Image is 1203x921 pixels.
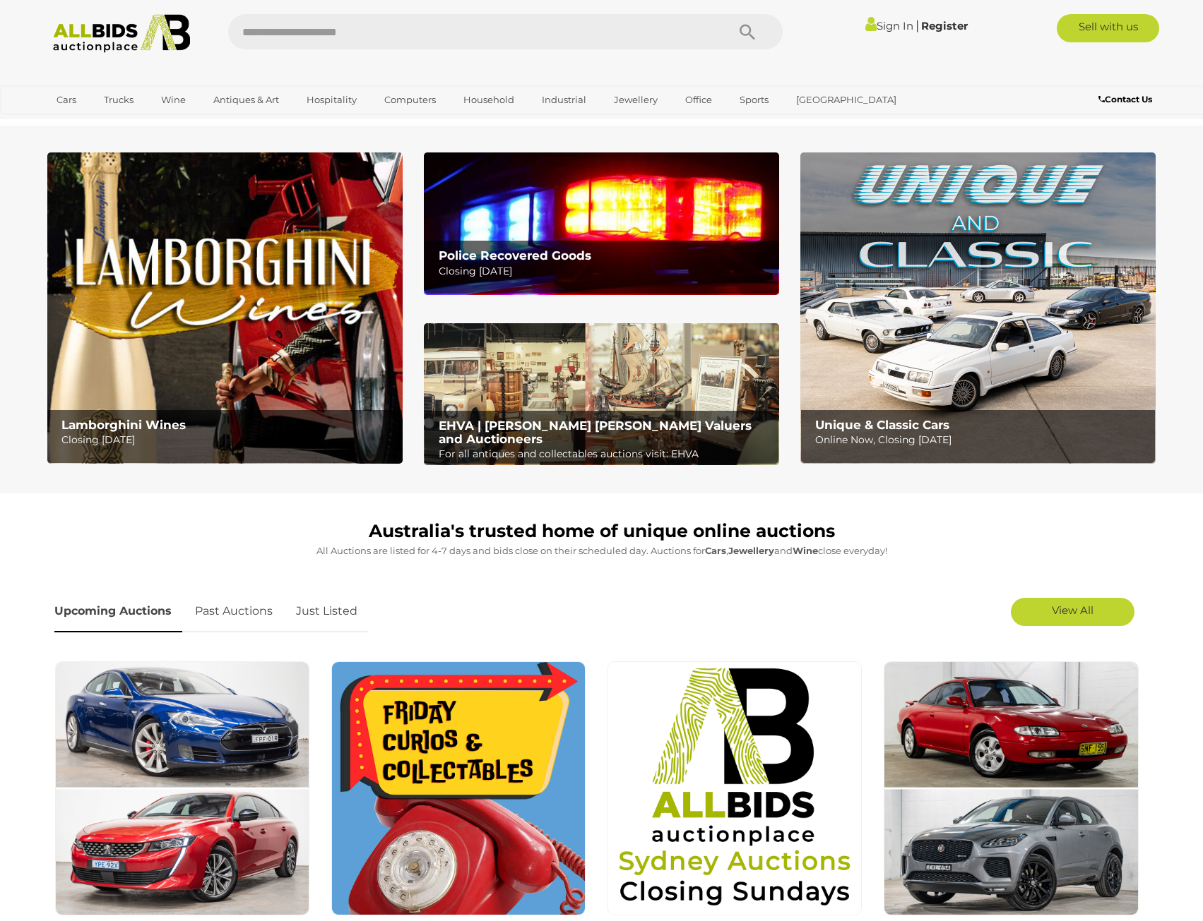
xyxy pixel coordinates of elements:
[54,543,1149,559] p: All Auctions are listed for 4-7 days and bids close on their scheduled day. Auctions for , and cl...
[47,88,85,112] a: Cars
[331,661,586,915] img: Curios & Collectables
[61,418,186,432] b: Lamborghini Wines
[728,545,774,556] strong: Jewellery
[375,88,445,112] a: Computers
[439,419,752,446] b: EHVA | [PERSON_NAME] [PERSON_NAME] Valuers and Auctioneers
[45,14,198,53] img: Allbids.com.au
[533,88,595,112] a: Industrial
[1057,14,1159,42] a: Sell with us
[705,545,726,556] strong: Cars
[454,88,523,112] a: Household
[676,88,721,112] a: Office
[1098,94,1152,104] b: Contact Us
[1052,603,1094,617] span: View All
[424,152,779,294] img: Police Recovered Goods
[285,591,368,632] a: Just Listed
[921,19,968,32] a: Register
[439,445,771,463] p: For all antiques and collectables auctions visit: EHVA
[915,18,919,33] span: |
[61,431,394,449] p: Closing [DATE]
[297,88,366,112] a: Hospitality
[439,248,591,263] b: Police Recovered Goods
[793,545,818,556] strong: Wine
[424,323,779,466] img: EHVA | Evans Hastings Valuers and Auctioneers
[1098,92,1156,107] a: Contact Us
[865,19,913,32] a: Sign In
[424,323,779,466] a: EHVA | Evans Hastings Valuers and Auctioneers EHVA | [PERSON_NAME] [PERSON_NAME] Valuers and Auct...
[55,661,309,915] img: Premium and Prestige Cars
[815,418,949,432] b: Unique & Classic Cars
[1011,598,1134,626] a: View All
[47,152,403,464] img: Lamborghini Wines
[439,263,771,280] p: Closing [DATE]
[184,591,283,632] a: Past Auctions
[608,661,862,915] img: Sydney Sunday Auction
[54,522,1149,541] h1: Australia's trusted home of unique online auctions
[815,431,1148,449] p: Online Now, Closing [DATE]
[605,88,667,112] a: Jewellery
[54,591,182,632] a: Upcoming Auctions
[47,152,403,464] a: Lamborghini Wines Lamborghini Wines Closing [DATE]
[95,88,143,112] a: Trucks
[424,152,779,294] a: Police Recovered Goods Police Recovered Goods Closing [DATE]
[204,88,288,112] a: Antiques & Art
[730,88,778,112] a: Sports
[152,88,195,112] a: Wine
[884,661,1138,915] img: Sydney Car Auctions
[800,152,1156,464] a: Unique & Classic Cars Unique & Classic Cars Online Now, Closing [DATE]
[712,14,783,49] button: Search
[800,152,1156,464] img: Unique & Classic Cars
[787,88,906,112] a: [GEOGRAPHIC_DATA]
